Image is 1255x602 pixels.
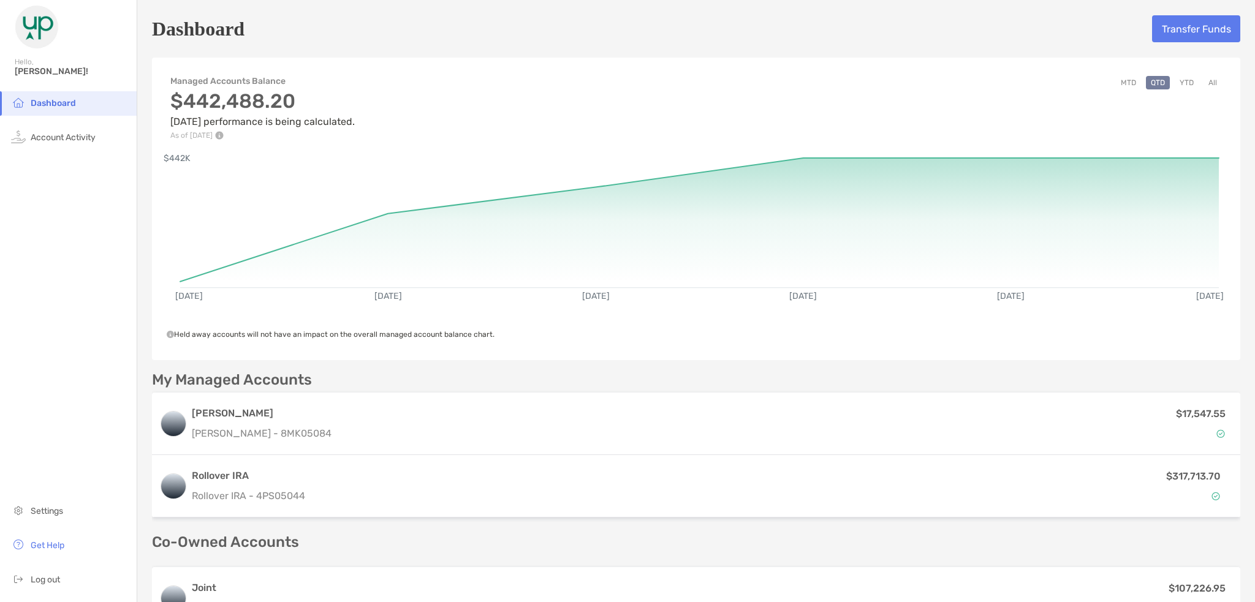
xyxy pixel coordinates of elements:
[170,89,355,113] h3: $442,488.20
[11,95,26,110] img: household icon
[152,535,1240,550] p: Co-Owned Accounts
[161,412,186,436] img: logo account
[215,131,224,140] img: Performance Info
[1116,76,1141,89] button: MTD
[1211,492,1220,500] img: Account Status icon
[31,540,64,551] span: Get Help
[1175,76,1199,89] button: YTD
[997,291,1025,301] text: [DATE]
[167,330,495,339] span: Held away accounts will not have an impact on the overall managed account balance chart.
[1216,429,1225,438] img: Account Status icon
[192,468,990,483] h3: Rollover IRA
[1196,291,1224,301] text: [DATE]
[11,537,26,552] img: get-help icon
[161,474,186,499] img: logo account
[170,89,355,140] div: [DATE] performance is being calculated.
[31,98,76,108] span: Dashboard
[170,76,355,86] h4: Managed Accounts Balance
[192,426,332,441] p: [PERSON_NAME] - 8MK05084
[31,132,96,143] span: Account Activity
[1204,76,1222,89] button: All
[152,15,245,43] h5: Dashboard
[1152,15,1240,42] button: Transfer Funds
[11,129,26,144] img: activity icon
[175,291,203,301] text: [DATE]
[1169,581,1226,596] p: $107,226.95
[582,291,610,301] text: [DATE]
[192,488,990,503] p: Rollover IRA - 4PS05044
[789,291,817,301] text: [DATE]
[374,291,402,301] text: [DATE]
[192,406,332,421] h3: [PERSON_NAME]
[11,571,26,586] img: logout icon
[192,581,276,595] h3: Joint
[164,153,191,164] text: $442K
[11,503,26,517] img: settings icon
[15,5,59,49] img: Zoe Logo
[15,66,129,77] span: [PERSON_NAME]!
[31,574,60,585] span: Log out
[152,372,312,388] p: My Managed Accounts
[1146,76,1170,89] button: QTD
[1166,468,1221,484] p: $317,713.70
[1176,406,1226,421] p: $17,547.55
[31,506,63,516] span: Settings
[170,131,355,140] p: As of [DATE]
